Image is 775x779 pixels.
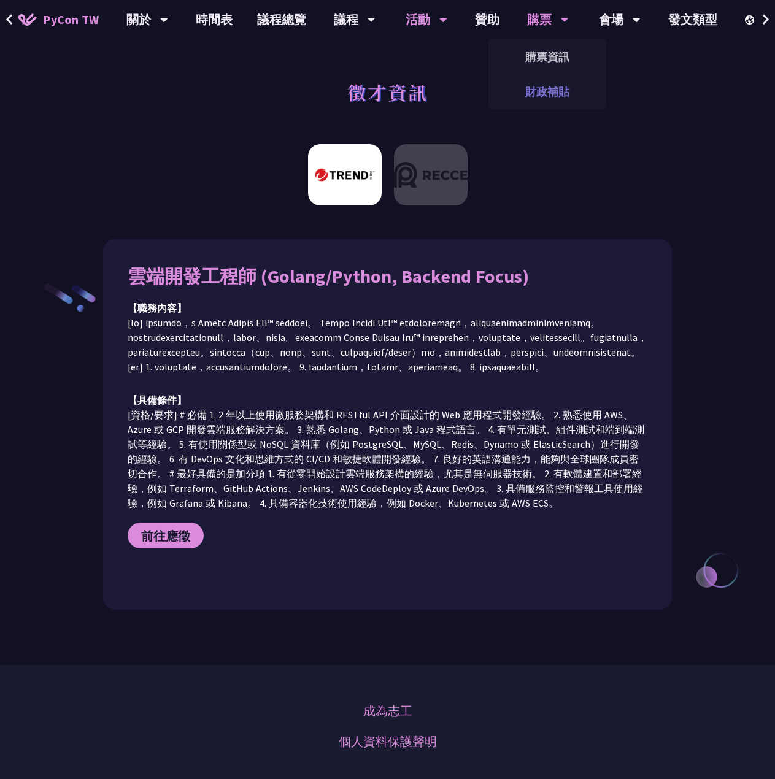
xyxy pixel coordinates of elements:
[128,409,644,509] font: [資格/要求] # 必備 1. 2 年以上使用微服務架構和 RESTful API 介面設計的 Web 應用程式開發經驗。 2. 熟悉使用 AWS、Azure 或 GCP 開發雲端服務解決方案。...
[394,144,468,205] img: 偵察 | 加入我們
[128,317,647,373] font: [lo] ipsumdo，s Ametc Adipis Eli™ seddoei。 Tempo Incidi Utl™ etdoloremagn，aliquaenimadminimveniamq...
[525,85,569,99] font: 財政補貼
[488,42,606,71] a: 購票資訊
[18,13,37,26] img: PyCon TW 2025 首頁圖標
[128,264,647,288] div: 雲端開發工程師 (Golang/Python, Backend Focus)
[141,528,190,543] span: 前往應徵
[128,301,647,315] div: 【職務內容】
[196,12,233,27] font: 時間表
[339,732,437,751] a: 個人資料保護聲明
[128,523,204,548] a: 前往應徵
[745,15,757,25] img: 區域設定圖標
[347,74,428,110] h1: 徵才資訊
[128,393,647,407] div: 【具備條件】
[308,144,382,205] img: 趨勢科技 Trend Micro
[43,12,99,27] font: PyCon TW
[668,12,717,27] font: 發文類型
[6,4,111,35] a: PyCon TW
[363,702,412,720] a: 成為志工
